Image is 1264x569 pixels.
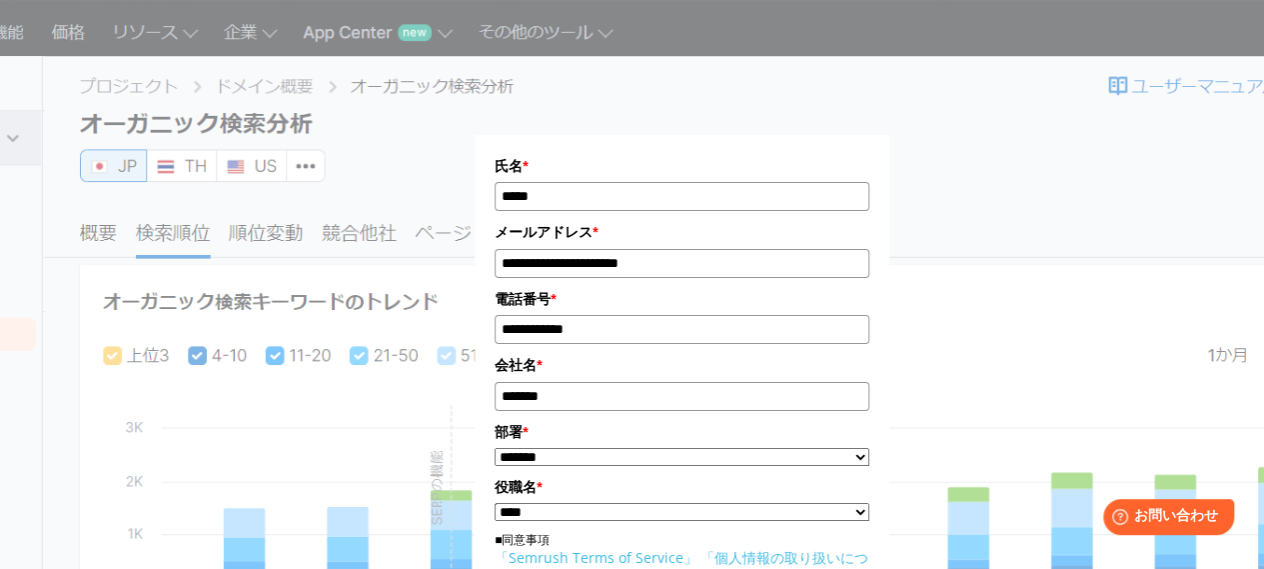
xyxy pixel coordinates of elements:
[1086,491,1242,547] iframe: Help widget launcher
[495,221,869,243] label: メールアドレス
[495,421,869,443] label: 部署
[495,476,869,498] label: 役職名
[495,354,869,376] label: 会社名
[495,548,697,567] a: 「Semrush Terms of Service」
[495,288,869,310] label: 電話番号
[495,155,869,177] label: 氏名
